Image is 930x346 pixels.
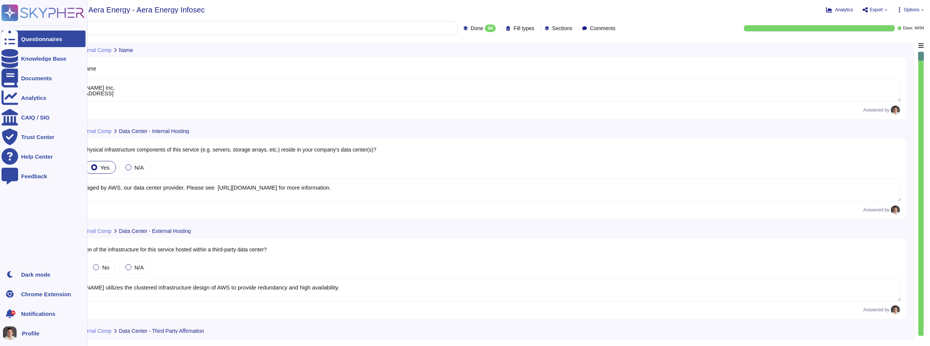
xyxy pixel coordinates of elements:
[100,164,109,171] span: Yes
[35,47,111,53] span: Service Provider (External Comp
[11,311,15,315] div: 9+
[2,50,86,67] a: Knowledge Base
[891,106,900,115] img: user
[89,6,205,14] span: Aera Energy - Aera Energy Infosec
[2,129,86,145] a: Trust Center
[30,21,457,35] input: Search by keywords
[60,246,267,253] span: Is any portion of the infrastructure for this service hosted within a third-party data center?
[485,24,496,32] div: 94
[51,278,901,302] textarea: [PERSON_NAME] utilizes the clustered infrastructure design of AWS to provide redundancy and high ...
[590,26,615,31] span: Comments
[21,36,62,42] div: Questionnaires
[134,164,144,171] span: N/A
[904,8,919,12] span: Options
[35,129,111,134] span: Service Provider (External Comp
[826,7,853,13] button: Analytics
[51,178,901,202] textarea: This is managed by AWS, our data center provider. Please see [URL][DOMAIN_NAME] for more informat...
[3,326,17,340] img: user
[2,70,86,86] a: Documents
[863,108,889,112] span: Answered by
[21,56,66,61] div: Knowledge Base
[21,291,71,297] div: Chrome Extension
[21,95,46,101] div: Analytics
[2,109,86,126] a: CAIQ / SIG
[35,328,111,334] span: Service Provider (External Comp
[2,168,86,184] a: Feedback
[21,173,47,179] div: Feedback
[891,305,900,314] img: user
[21,134,54,140] div: Trust Center
[60,147,376,153] span: Do all the physical infrastructure components of this service (e.g. servers, storage arrays, etc....
[22,331,40,336] span: Profile
[513,26,534,31] span: Fill types
[21,272,50,277] div: Dark mode
[2,31,86,47] a: Questionnaires
[119,328,204,334] span: Data Center - Third Party Affirmation
[2,286,86,302] a: Chrome Extension
[134,264,144,271] span: N/A
[119,129,189,134] span: Data Center - Internal Hosting
[21,311,55,317] span: Notifications
[21,154,53,159] div: Help Center
[102,264,109,271] span: No
[915,26,924,30] span: 94 / 94
[552,26,573,31] span: Sections
[2,148,86,165] a: Help Center
[863,308,889,312] span: Answered by
[21,115,50,120] div: CAIQ / SIG
[471,26,483,31] span: Done
[863,208,889,212] span: Answered by
[870,8,883,12] span: Export
[51,78,901,102] textarea: [PERSON_NAME] Inc, [STREET_ADDRESS]
[119,228,191,234] span: Data Center - External Hosting
[35,228,111,234] span: Service Provider (External Comp
[903,26,913,30] span: Done:
[2,89,86,106] a: Analytics
[21,75,52,81] div: Documents
[2,325,22,341] button: user
[119,47,133,53] span: Name
[891,205,900,214] img: user
[835,8,853,12] span: Analytics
